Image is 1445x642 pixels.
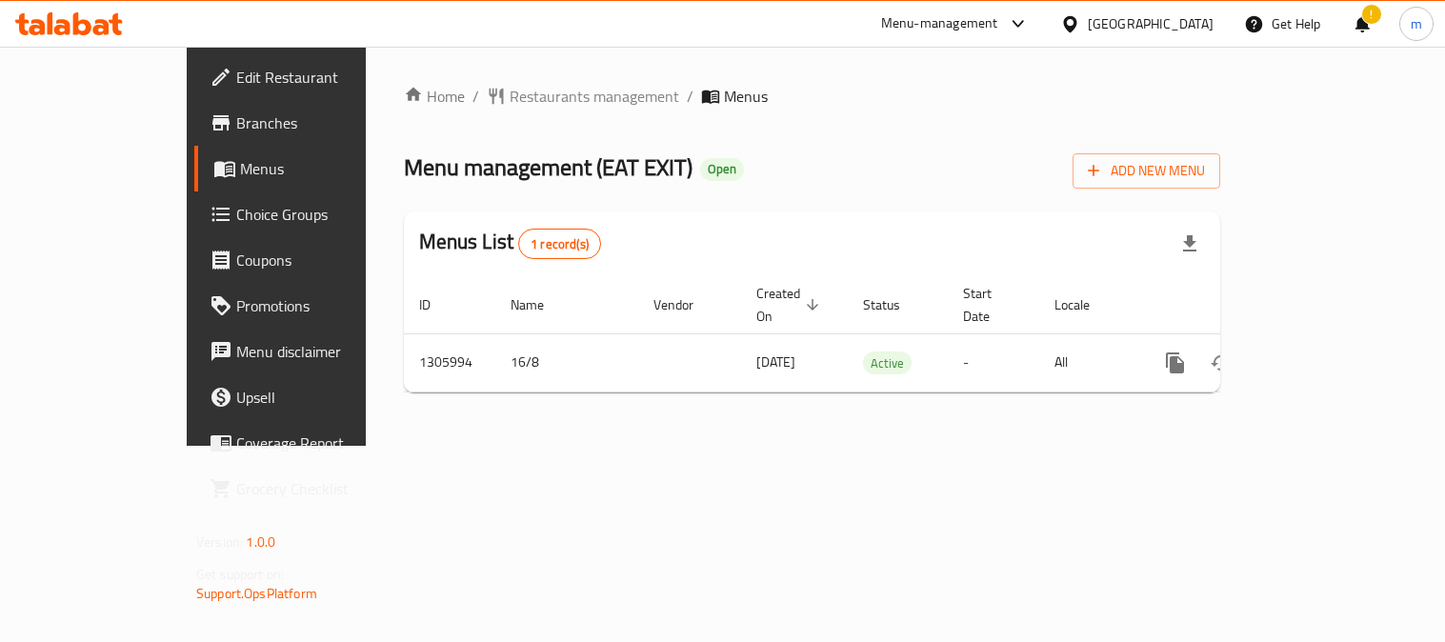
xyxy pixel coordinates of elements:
span: Promotions [236,294,412,317]
span: Version: [196,530,243,554]
span: Branches [236,111,412,134]
span: Choice Groups [236,203,412,226]
span: Edit Restaurant [236,66,412,89]
span: 1.0.0 [246,530,275,554]
span: Open [700,161,744,177]
div: [GEOGRAPHIC_DATA] [1088,13,1214,34]
a: Menus [194,146,428,191]
span: Locale [1054,293,1114,316]
button: Change Status [1198,340,1244,386]
span: m [1411,13,1422,34]
nav: breadcrumb [404,85,1220,108]
span: [DATE] [756,350,795,374]
button: more [1153,340,1198,386]
a: Grocery Checklist [194,466,428,512]
a: Upsell [194,374,428,420]
span: Start Date [963,282,1016,328]
a: Restaurants management [487,85,679,108]
span: Upsell [236,386,412,409]
table: enhanced table [404,276,1351,392]
span: Status [863,293,925,316]
span: Grocery Checklist [236,477,412,500]
a: Coverage Report [194,420,428,466]
span: Restaurants management [510,85,679,108]
button: Add New Menu [1073,153,1220,189]
a: Menu disclaimer [194,329,428,374]
a: Support.OpsPlatform [196,581,317,606]
td: - [948,333,1039,391]
div: Open [700,158,744,181]
span: Vendor [653,293,718,316]
div: Menu-management [881,12,998,35]
a: Home [404,85,465,108]
span: Menu disclaimer [236,340,412,363]
td: 1305994 [404,333,495,391]
div: Export file [1167,221,1213,267]
span: Coupons [236,249,412,271]
h2: Menus List [419,228,601,259]
span: ID [419,293,455,316]
span: Active [863,352,912,374]
div: Active [863,351,912,374]
td: 16/8 [495,333,638,391]
span: Get support on: [196,562,284,587]
span: Name [511,293,569,316]
span: Coverage Report [236,431,412,454]
td: All [1039,333,1137,391]
a: Edit Restaurant [194,54,428,100]
span: Created On [756,282,825,328]
li: / [687,85,693,108]
div: Total records count [518,229,601,259]
li: / [472,85,479,108]
a: Choice Groups [194,191,428,237]
span: Add New Menu [1088,159,1205,183]
span: Menus [724,85,768,108]
span: 1 record(s) [519,235,600,253]
a: Branches [194,100,428,146]
span: Menus [240,157,412,180]
span: Menu management ( EAT EXIT ) [404,146,692,189]
a: Coupons [194,237,428,283]
a: Promotions [194,283,428,329]
th: Actions [1137,276,1351,334]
